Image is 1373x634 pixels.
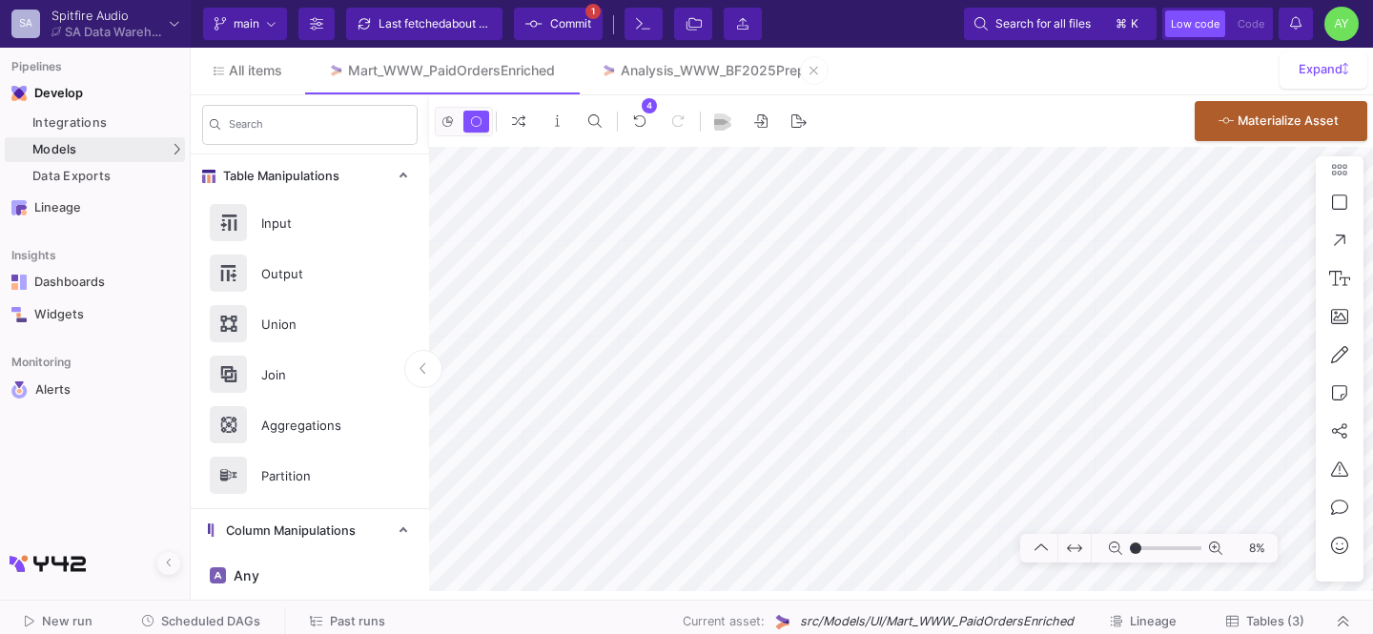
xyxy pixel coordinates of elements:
[250,259,381,288] div: Output
[11,307,27,322] img: Navigation icon
[5,267,185,297] a: Navigation iconDashboards
[11,86,27,101] img: Navigation icon
[234,10,259,38] span: main
[203,8,287,40] button: main
[514,8,603,40] button: Commit
[5,78,185,109] mat-expansion-panel-header: Navigation iconDevelop
[250,411,381,440] div: Aggregations
[34,86,63,101] div: Develop
[191,349,429,399] button: Join
[32,115,180,131] div: Integrations
[328,63,344,79] img: Tab icon
[1238,17,1264,31] span: Code
[11,275,27,290] img: Navigation icon
[550,10,591,38] span: Commit
[191,197,429,248] button: Input
[32,169,180,184] div: Data Exports
[191,248,429,298] button: Output
[229,121,410,134] input: Search
[191,197,429,508] div: Table Manipulations
[1238,113,1339,128] span: Materialize Asset
[5,111,185,135] a: Integrations
[191,298,429,349] button: Union
[5,164,185,189] a: Data Exports
[230,568,259,583] span: Any
[1230,532,1273,565] span: 8%
[42,614,92,628] span: New run
[1232,10,1270,37] button: Code
[34,200,158,215] div: Lineage
[34,307,158,322] div: Widgets
[5,299,185,330] a: Navigation iconWidgets
[601,63,617,79] img: Tab icon
[191,509,429,552] mat-expansion-panel-header: Column Manipulations
[218,523,356,539] span: Column Manipulations
[964,8,1157,40] button: Search for all files⌘k
[772,612,792,632] img: UI Model
[1246,614,1304,628] span: Tables (3)
[346,8,502,40] button: Last fetchedabout 17 hours ago
[800,612,1074,630] span: src/Models/UI/Mart_WWW_PaidOrdersEnriched
[621,63,806,78] div: Analysis_WWW_BF2025Prep
[5,193,185,223] a: Navigation iconLineage
[191,154,429,197] mat-expansion-panel-header: Table Manipulations
[1130,614,1177,628] span: Lineage
[11,200,27,215] img: Navigation icon
[161,614,260,628] span: Scheduled DAGs
[1195,101,1367,141] button: Materialize Asset
[1319,7,1359,41] button: AY
[1171,17,1219,31] span: Low code
[445,16,546,31] span: about 17 hours ago
[250,310,381,338] div: Union
[995,10,1091,38] span: Search for all files
[348,63,555,78] div: Mart_WWW_PaidOrdersEnriched
[34,275,158,290] div: Dashboards
[250,461,381,490] div: Partition
[379,10,493,38] div: Last fetched
[11,381,28,399] img: Navigation icon
[330,614,385,628] span: Past runs
[1110,12,1146,35] button: ⌘k
[5,374,185,406] a: Navigation iconAlerts
[215,169,339,184] span: Table Manipulations
[35,381,159,399] div: Alerts
[229,63,282,78] span: All items
[65,26,162,38] div: SA Data Warehouse
[250,209,381,237] div: Input
[1324,7,1359,41] div: AY
[11,10,40,38] div: SA
[51,10,162,22] div: Spitfire Audio
[683,612,765,630] span: Current asset:
[1165,10,1225,37] button: Low code
[1131,12,1138,35] span: k
[191,399,429,450] button: Aggregations
[32,142,77,157] span: Models
[191,450,429,501] button: Partition
[250,360,381,389] div: Join
[1116,12,1127,35] span: ⌘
